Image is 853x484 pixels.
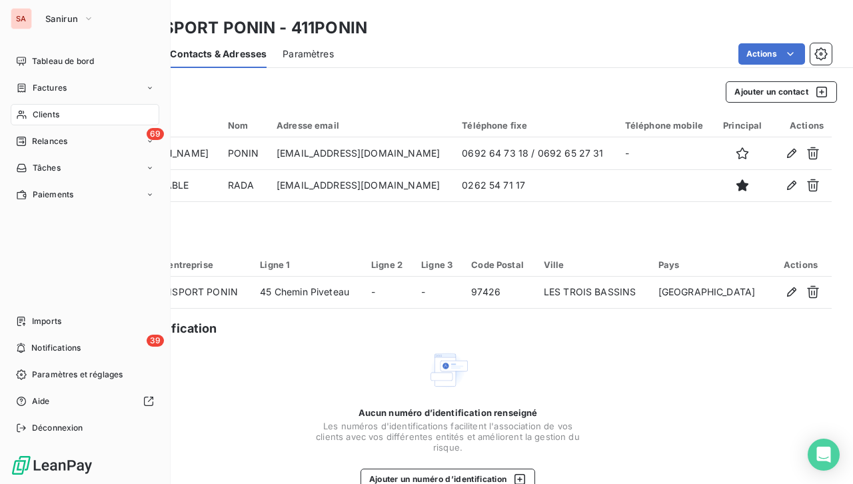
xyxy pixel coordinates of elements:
img: Empty state [426,349,469,391]
div: Nom entreprise [146,259,245,270]
div: Adresse email [277,120,446,131]
div: Open Intercom Messenger [808,439,840,471]
span: Sanirun [45,13,78,24]
span: Relances [32,135,67,147]
div: Actions [778,259,824,270]
td: [GEOGRAPHIC_DATA] [650,277,770,309]
div: Code Postal [471,259,528,270]
span: Aucun numéro d’identification renseigné [359,407,538,418]
td: 0692 64 73 18 / 0692 65 27 31 [454,137,616,169]
td: 45 Chemin Piveteau [252,277,363,309]
td: TRANSPORT PONIN [138,277,253,309]
td: [PERSON_NAME] [123,137,220,169]
span: Paiements [33,189,73,201]
td: - [363,277,413,309]
td: 97426 [463,277,536,309]
span: Clients [33,109,59,121]
td: PONIN [220,137,269,169]
span: Imports [32,315,61,327]
span: Les numéros d'identifications facilitent l'association de vos clients avec vos différentes entité... [315,421,581,453]
span: Tâches [33,162,61,174]
div: Principal [722,120,763,131]
div: SA [11,8,32,29]
button: Actions [738,43,805,65]
span: Tableau de bord [32,55,94,67]
div: Pays [658,259,762,270]
td: [EMAIL_ADDRESS][DOMAIN_NAME] [269,137,454,169]
span: 69 [147,128,164,140]
td: [EMAIL_ADDRESS][DOMAIN_NAME] [269,169,454,201]
div: Ville [544,259,642,270]
div: Ligne 1 [260,259,355,270]
button: Ajouter un contact [726,81,837,103]
span: Notifications [31,342,81,354]
span: Paramètres et réglages [32,369,123,381]
td: 0262 54 71 17 [454,169,616,201]
span: Déconnexion [32,422,83,434]
h3: TRANSPORT PONIN - 411PONIN [117,16,367,40]
td: RADA [220,169,269,201]
td: COMPTABLE [123,169,220,201]
td: LES TROIS BASSINS [536,277,650,309]
span: Contacts & Adresses [170,47,267,61]
img: Logo LeanPay [11,455,93,476]
div: Ligne 2 [371,259,405,270]
div: Actions [779,120,824,131]
div: Téléphone fixe [462,120,608,131]
div: Ligne 3 [421,259,455,270]
span: 39 [147,335,164,347]
td: - [413,277,463,309]
span: Factures [33,82,67,94]
div: Prénom [131,120,212,131]
span: Aide [32,395,50,407]
span: Paramètres [283,47,334,61]
div: Nom [228,120,261,131]
div: Téléphone mobile [625,120,706,131]
a: Aide [11,391,159,412]
td: - [617,137,714,169]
